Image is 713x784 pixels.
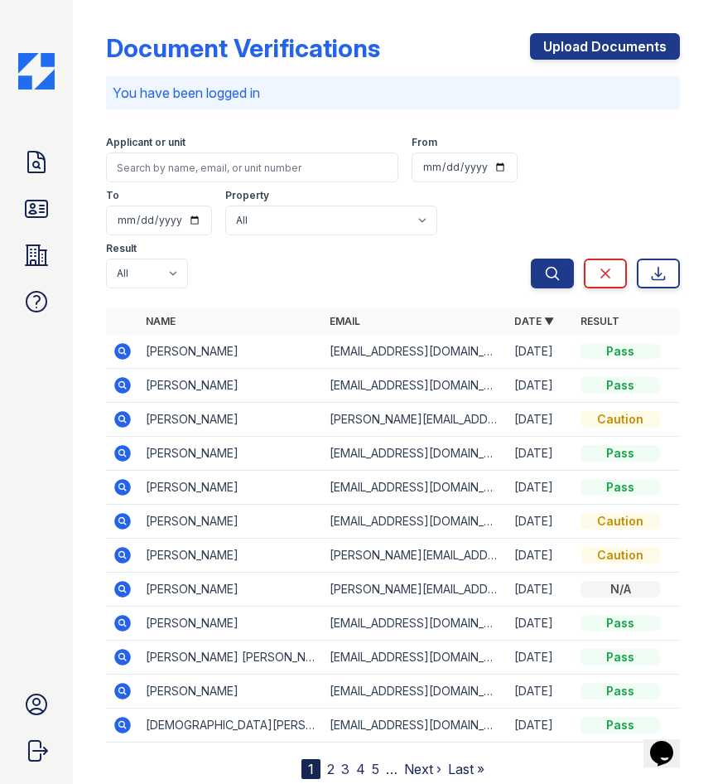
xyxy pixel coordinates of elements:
td: [EMAIL_ADDRESS][DOMAIN_NAME] [323,335,508,369]
div: Pass [581,649,660,665]
a: Last » [448,761,484,777]
td: [PERSON_NAME] [139,539,324,573]
div: N/A [581,581,660,598]
span: … [386,759,397,779]
td: [PERSON_NAME] [139,607,324,641]
a: 4 [356,761,365,777]
td: [DATE] [508,607,574,641]
td: [PERSON_NAME] [139,403,324,437]
label: From [412,136,437,149]
td: [DATE] [508,641,574,675]
td: [DATE] [508,369,574,403]
td: [PERSON_NAME] [139,369,324,403]
td: [DATE] [508,471,574,505]
td: [PERSON_NAME] [PERSON_NAME] [139,641,324,675]
label: Applicant or unit [106,136,185,149]
a: Result [581,315,619,327]
td: [DATE] [508,403,574,437]
td: [DATE] [508,709,574,743]
label: Property [225,189,269,202]
div: Pass [581,683,660,699]
td: [EMAIL_ADDRESS][DOMAIN_NAME] [323,709,508,743]
p: You have been logged in [113,83,674,103]
a: Email [330,315,360,327]
td: [PERSON_NAME][EMAIL_ADDRESS][DOMAIN_NAME] [323,403,508,437]
td: [DATE] [508,437,574,471]
td: [EMAIL_ADDRESS][DOMAIN_NAME] [323,471,508,505]
iframe: chat widget [643,718,696,767]
td: [PERSON_NAME] [139,437,324,471]
div: Pass [581,717,660,733]
td: [EMAIL_ADDRESS][DOMAIN_NAME] [323,675,508,709]
label: Result [106,242,137,255]
a: Name [146,315,176,327]
img: CE_Icon_Blue-c292c112584629df590d857e76928e9f676e5b41ef8f769ba2f05ee15b207248.png [18,53,55,90]
td: [DATE] [508,675,574,709]
div: Pass [581,343,660,360]
td: [EMAIL_ADDRESS][DOMAIN_NAME] [323,505,508,539]
td: [PERSON_NAME] [139,573,324,607]
td: [DATE] [508,539,574,573]
div: Pass [581,479,660,496]
a: Date ▼ [514,315,554,327]
td: [PERSON_NAME] [139,335,324,369]
div: Pass [581,615,660,632]
td: [EMAIL_ADDRESS][DOMAIN_NAME] [323,437,508,471]
div: Pass [581,377,660,394]
td: [PERSON_NAME][EMAIL_ADDRESS][DOMAIN_NAME] [323,539,508,573]
td: [DEMOGRAPHIC_DATA][PERSON_NAME] [139,709,324,743]
div: Caution [581,513,660,530]
a: Next › [404,761,441,777]
td: [EMAIL_ADDRESS][DOMAIN_NAME] [323,369,508,403]
td: [PERSON_NAME] [139,471,324,505]
td: [EMAIL_ADDRESS][DOMAIN_NAME] [323,607,508,641]
td: [DATE] [508,335,574,369]
input: Search by name, email, or unit number [106,152,399,182]
div: 1 [301,759,320,779]
td: [DATE] [508,505,574,539]
a: 5 [372,761,379,777]
td: [PERSON_NAME] [139,675,324,709]
div: Caution [581,547,660,564]
td: [EMAIL_ADDRESS][DOMAIN_NAME] [323,641,508,675]
a: 2 [327,761,335,777]
label: To [106,189,119,202]
div: Document Verifications [106,33,380,63]
td: [PERSON_NAME] [139,505,324,539]
a: Upload Documents [530,33,680,60]
td: [DATE] [508,573,574,607]
div: Pass [581,445,660,462]
div: Caution [581,411,660,428]
td: [PERSON_NAME][EMAIL_ADDRESS][DOMAIN_NAME] [323,573,508,607]
a: 3 [341,761,349,777]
